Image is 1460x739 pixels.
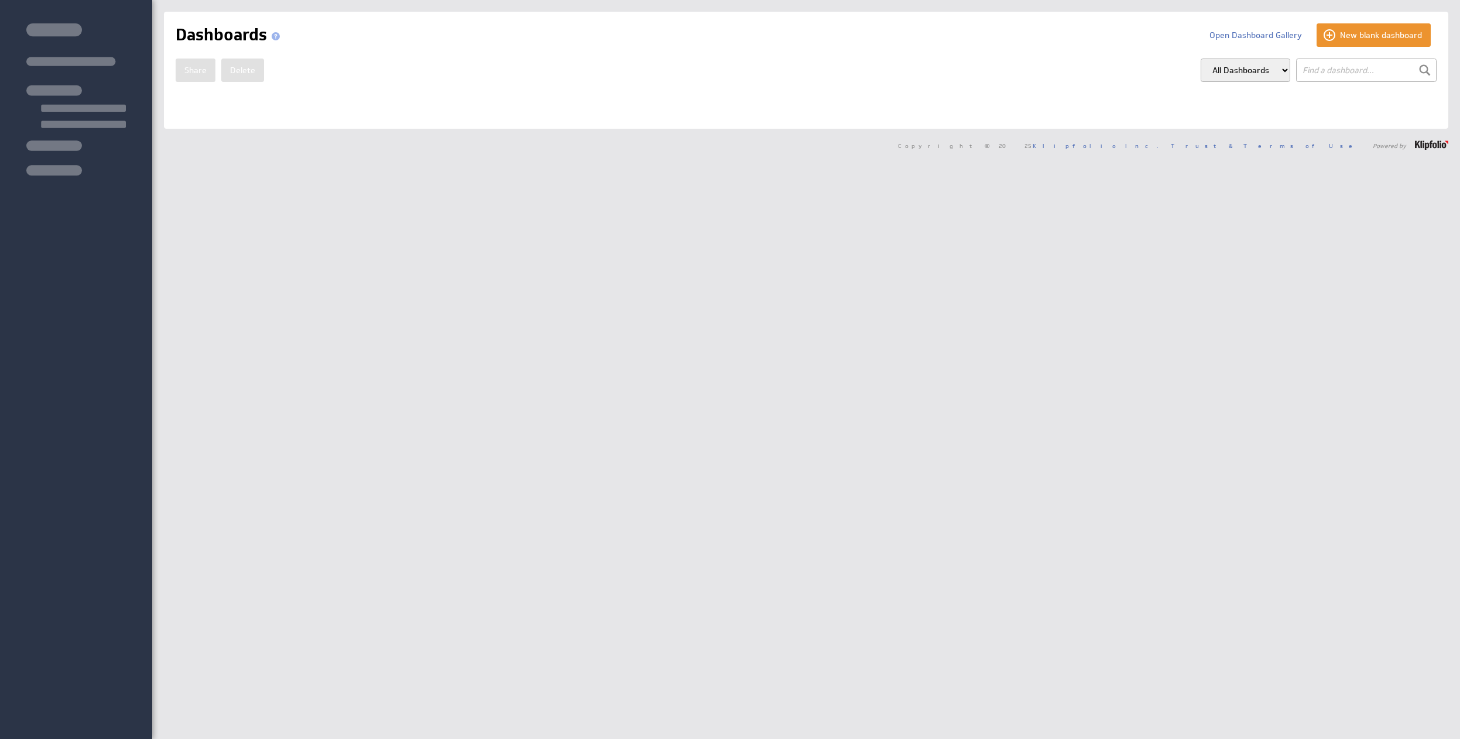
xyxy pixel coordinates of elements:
[1201,23,1311,47] button: Open Dashboard Gallery
[1415,140,1448,150] img: logo-footer.png
[898,143,1159,149] span: Copyright © 2025
[1317,23,1431,47] button: New blank dashboard
[1296,59,1437,82] input: Find a dashboard...
[1373,143,1406,149] span: Powered by
[221,59,264,82] button: Delete
[176,23,285,47] h1: Dashboards
[1033,142,1159,150] a: Klipfolio Inc.
[1171,142,1360,150] a: Trust & Terms of Use
[176,59,215,82] button: Share
[26,23,126,176] img: skeleton-sidenav.svg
